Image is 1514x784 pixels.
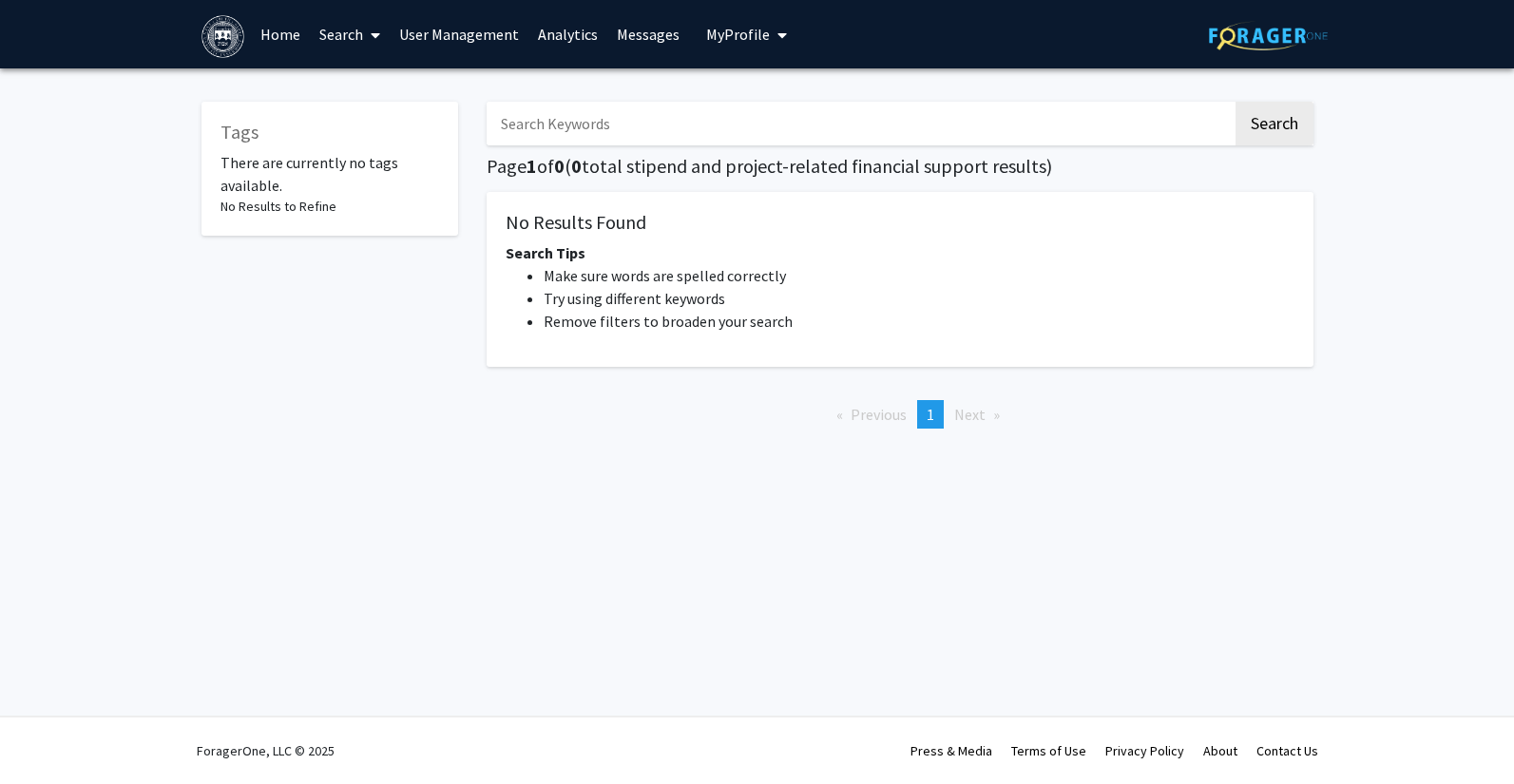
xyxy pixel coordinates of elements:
[544,264,1294,287] li: Make sure words are spelled correctly
[197,717,335,784] div: ForagerOne, LLC © 2025
[506,243,585,262] span: Search Tips
[487,155,1313,178] h5: Page of ( total stipend and project-related financial support results)
[571,154,582,178] span: 0
[487,400,1313,429] ul: Pagination
[220,121,439,143] h5: Tags
[544,310,1294,333] li: Remove filters to broaden your search
[851,405,907,424] span: Previous
[487,102,1233,145] input: Search Keywords
[390,1,528,67] a: User Management
[1236,102,1313,145] button: Search
[220,198,336,215] span: No Results to Refine
[220,153,398,195] span: There are currently no tags available.
[1209,21,1328,50] img: ForagerOne Logo
[927,405,934,424] span: 1
[1011,742,1086,759] a: Terms of Use
[1105,742,1184,759] a: Privacy Policy
[1256,742,1318,759] a: Contact Us
[607,1,689,67] a: Messages
[251,1,310,67] a: Home
[310,1,390,67] a: Search
[14,698,81,770] iframe: Chat
[1203,742,1237,759] a: About
[506,211,1294,234] h5: No Results Found
[527,154,537,178] span: 1
[528,1,607,67] a: Analytics
[706,25,770,44] span: My Profile
[954,405,986,424] span: Next
[544,287,1294,310] li: Try using different keywords
[554,154,565,178] span: 0
[201,15,244,58] img: Brandeis University Logo
[910,742,992,759] a: Press & Media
